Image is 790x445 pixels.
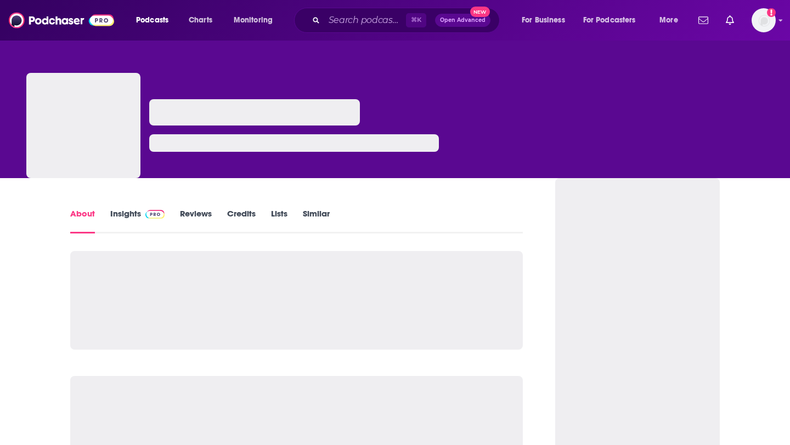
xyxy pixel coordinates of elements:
[234,13,273,28] span: Monitoring
[136,13,168,28] span: Podcasts
[752,8,776,32] img: User Profile
[659,13,678,28] span: More
[583,13,636,28] span: For Podcasters
[226,12,287,29] button: open menu
[522,13,565,28] span: For Business
[721,11,738,30] a: Show notifications dropdown
[303,208,330,233] a: Similar
[271,208,287,233] a: Lists
[470,7,490,17] span: New
[440,18,486,23] span: Open Advanced
[180,208,212,233] a: Reviews
[406,13,426,27] span: ⌘ K
[752,8,776,32] span: Logged in as melrosepr
[694,11,713,30] a: Show notifications dropdown
[304,8,510,33] div: Search podcasts, credits, & more...
[110,208,165,233] a: InsightsPodchaser Pro
[9,10,114,31] img: Podchaser - Follow, Share and Rate Podcasts
[435,14,490,27] button: Open AdvancedNew
[767,8,776,17] svg: Add a profile image
[182,12,219,29] a: Charts
[652,12,692,29] button: open menu
[324,12,406,29] input: Search podcasts, credits, & more...
[752,8,776,32] button: Show profile menu
[227,208,256,233] a: Credits
[145,210,165,219] img: Podchaser Pro
[576,12,652,29] button: open menu
[128,12,183,29] button: open menu
[70,208,95,233] a: About
[189,13,212,28] span: Charts
[514,12,579,29] button: open menu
